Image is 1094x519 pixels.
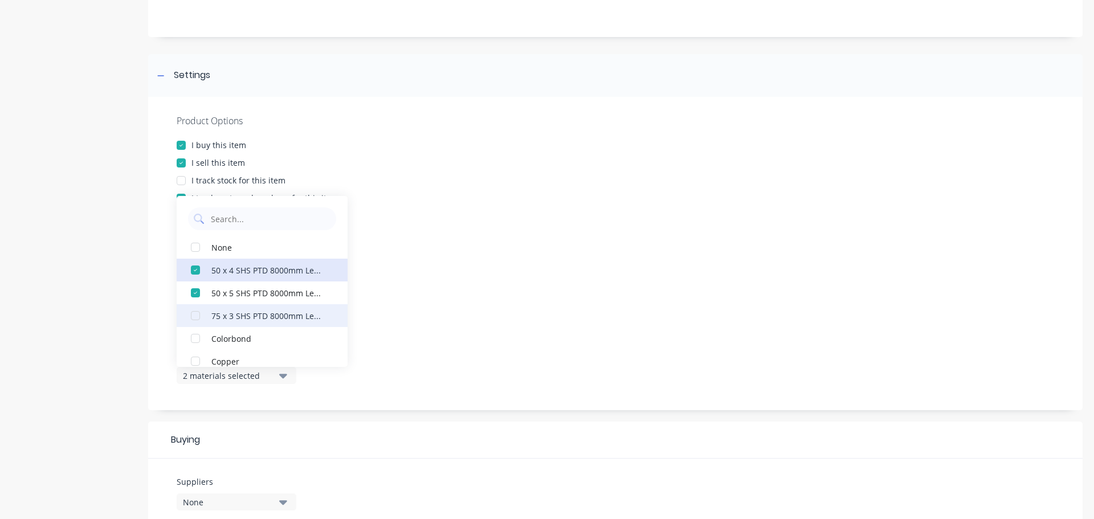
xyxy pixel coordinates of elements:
[191,139,246,151] div: I buy this item
[177,493,296,510] button: None
[183,496,274,508] div: None
[211,309,325,321] div: 75 x 3 SHS PTD 8000mm Length
[174,68,210,83] div: Settings
[211,287,325,299] div: 50 x 5 SHS PTD 8000mm Length
[211,241,325,253] div: None
[191,157,245,169] div: I sell this item
[177,367,296,384] button: 2 materials selected
[191,192,338,204] div: I track costs and markups for this item
[211,264,325,276] div: 50 x 4 SHS PTD 8000mm Length
[177,476,296,488] label: Suppliers
[191,174,285,186] div: I track stock for this item
[210,207,330,230] input: Search...
[183,370,274,382] div: 2 materials selected
[177,114,1054,128] div: Product Options
[148,422,1083,459] div: Buying
[211,332,325,344] div: Colorbond
[211,355,325,367] div: Copper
